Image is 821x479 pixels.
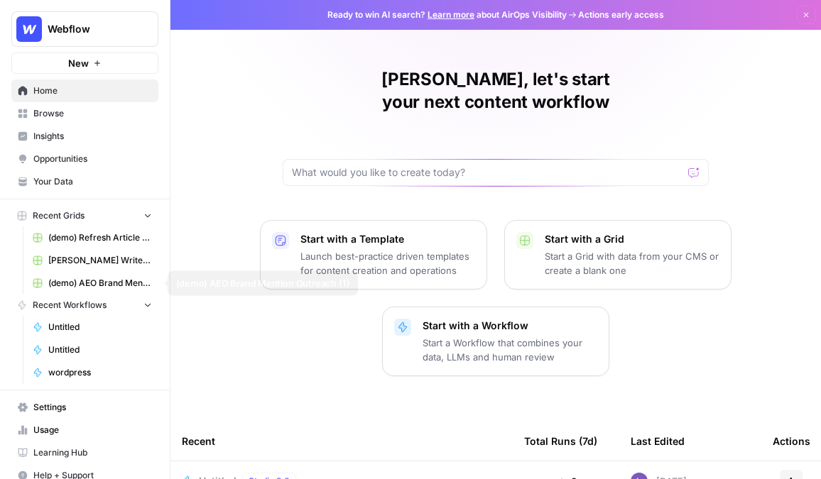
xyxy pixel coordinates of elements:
span: Recent Workflows [33,299,107,312]
span: Settings [33,401,152,414]
a: Insights [11,125,158,148]
a: [PERSON_NAME] Write Informational Article [26,249,158,272]
div: Actions [773,422,810,461]
span: Actions early access [578,9,664,21]
span: Opportunities [33,153,152,165]
span: Recent Grids [33,209,85,222]
a: Untitled [26,316,158,338]
h1: [PERSON_NAME], let's start your next content workflow [283,68,709,114]
a: Browse [11,102,158,125]
a: Home [11,79,158,102]
span: Home [33,84,152,97]
input: What would you like to create today? [292,165,683,180]
img: Webflow Logo [16,16,42,42]
span: [PERSON_NAME] Write Informational Article [48,254,152,267]
p: Start a Workflow that combines your data, LLMs and human review [423,336,597,364]
p: Start with a Workflow [423,319,597,333]
div: Last Edited [631,422,685,461]
span: (demo) AEO Brand Mention Outreach (1) [48,277,152,290]
span: Your Data [33,175,152,188]
button: Recent Workflows [11,294,158,316]
button: Start with a WorkflowStart a Workflow that combines your data, LLMs and human review [382,307,609,376]
a: Learning Hub [11,441,158,464]
span: wordpress [48,366,152,379]
a: Opportunities [11,148,158,170]
a: wordpress [26,361,158,384]
span: Usage [33,424,152,436]
p: Launch best-practice driven templates for content creation and operations [300,249,475,277]
a: (demo) AEO Brand Mention Outreach (1) [26,272,158,294]
span: Webflow [48,22,134,36]
a: (demo) Refresh Article Content & Analysis [26,226,158,249]
span: Insights [33,130,152,143]
a: Your Data [11,170,158,193]
button: Workspace: Webflow [11,11,158,47]
a: Learn more [428,9,474,20]
button: Start with a TemplateLaunch best-practice driven templates for content creation and operations [260,220,487,290]
span: Untitled [48,343,152,356]
a: Settings [11,396,158,419]
div: Recent [182,422,501,461]
span: Learning Hub [33,446,152,459]
button: Start with a GridStart a Grid with data from your CMS or create a blank one [504,220,732,290]
a: Untitled [26,338,158,361]
a: Usage [11,419,158,441]
span: New [68,56,89,70]
span: Ready to win AI search? about AirOps Visibility [327,9,567,21]
span: Browse [33,107,152,120]
span: Untitled [48,321,152,334]
p: Start a Grid with data from your CMS or create a blank one [545,249,719,277]
button: Recent Grids [11,205,158,226]
p: Start with a Template [300,232,475,246]
p: Start with a Grid [545,232,719,246]
span: (demo) Refresh Article Content & Analysis [48,231,152,244]
button: New [11,53,158,74]
div: Total Runs (7d) [524,422,597,461]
